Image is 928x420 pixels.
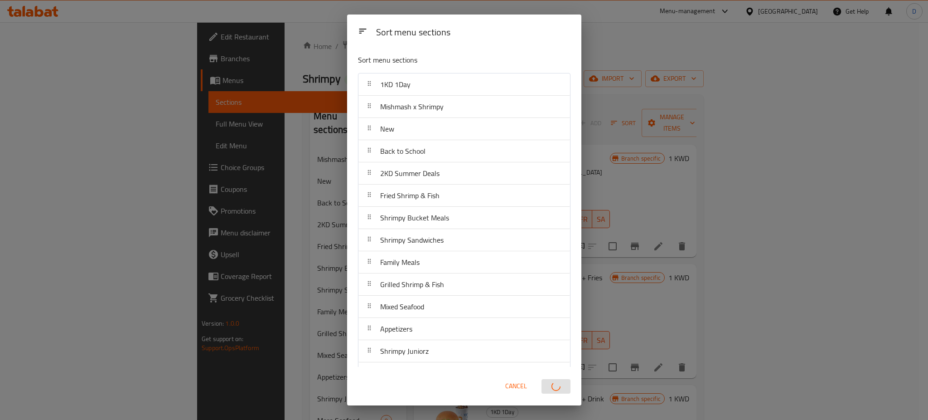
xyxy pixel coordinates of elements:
[358,340,570,362] div: Shrimpy Juniorz
[358,362,570,385] div: More Seafood
[380,100,444,113] span: Mishmash x Shrimpy
[380,255,420,269] span: Family Meals
[358,162,570,185] div: 2KD Summer Deals
[380,144,425,158] span: Back to School
[358,140,570,162] div: Back to School
[380,366,422,380] span: More Seafood
[380,278,444,291] span: Grilled Shrimp & Fish
[358,318,570,340] div: Appetizers
[380,189,440,202] span: Fried Shrimp & Fish
[358,96,570,118] div: Mishmash x Shrimpy
[380,300,424,313] span: Mixed Seafood
[380,78,411,91] span: 1KD 1Day
[358,229,570,251] div: Shrimpy Sandwiches
[505,381,527,392] span: Cancel
[358,273,570,296] div: Grilled Shrimp & Fish
[358,185,570,207] div: Fried Shrimp & Fish
[358,296,570,318] div: Mixed Seafood
[380,122,394,136] span: New
[380,233,444,247] span: Shrimpy Sandwiches
[358,118,570,140] div: New
[372,23,574,43] div: Sort menu sections
[358,251,570,273] div: Family Meals
[358,207,570,229] div: Shrimpy Bucket Meals
[358,73,570,96] div: 1KD 1Day
[358,54,527,66] p: Sort menu sections
[380,166,440,180] span: 2KD Summer Deals
[502,378,531,395] button: Cancel
[380,344,429,358] span: Shrimpy Juniorz
[380,211,449,225] span: Shrimpy Bucket Meals
[380,322,412,336] span: Appetizers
